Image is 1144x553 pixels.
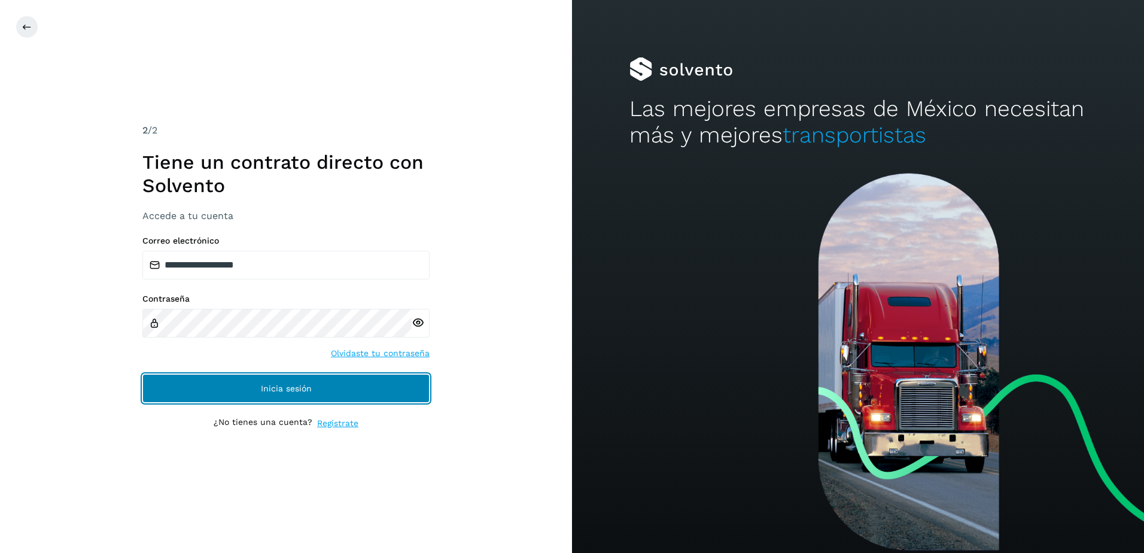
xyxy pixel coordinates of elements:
label: Correo electrónico [142,236,430,246]
div: /2 [142,123,430,138]
h1: Tiene un contrato directo con Solvento [142,151,430,197]
span: Inicia sesión [261,384,312,393]
p: ¿No tienes una cuenta? [214,417,312,430]
a: Regístrate [317,417,358,430]
label: Contraseña [142,294,430,304]
span: 2 [142,124,148,136]
a: Olvidaste tu contraseña [331,347,430,360]
h2: Las mejores empresas de México necesitan más y mejores [629,96,1087,149]
span: transportistas [783,122,926,148]
h3: Accede a tu cuenta [142,210,430,221]
button: Inicia sesión [142,374,430,403]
